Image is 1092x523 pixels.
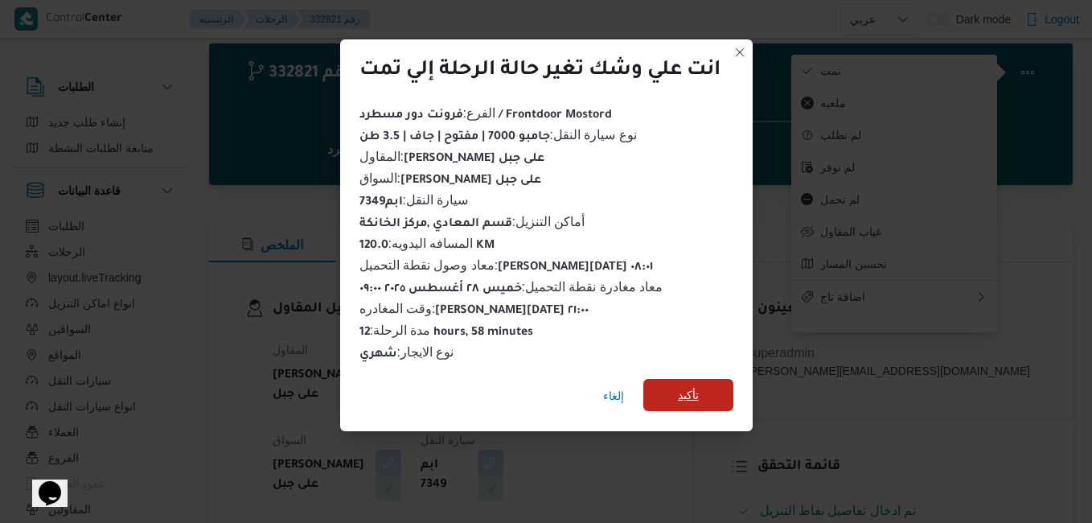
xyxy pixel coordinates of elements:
[359,237,495,250] span: المسافه اليدويه :
[359,171,541,185] span: السواق :
[359,240,495,253] b: 120.0 KM
[16,459,68,507] iframe: chat widget
[359,280,663,294] span: معاد مغادرة نقطة التحميل :
[359,59,720,84] div: انت علي وشك تغير حالة الرحلة إلي تمت
[643,379,733,411] button: تأكيد
[400,175,541,187] b: [PERSON_NAME] على جبل
[730,43,749,62] button: Closes this modal window
[359,327,534,340] b: 12 hours, 58 minutes
[359,196,403,209] b: ابم7349
[359,218,512,231] b: قسم المعادي ,مركز الخانكة
[359,106,612,120] span: الفرع :
[678,385,699,405] span: تأكيد
[359,128,637,142] span: نوع سيارة النقل :
[603,386,624,406] span: إلغاء
[359,345,454,359] span: نوع الايجار :
[359,348,397,361] b: شهري
[359,131,550,144] b: جامبو 7000 | مفتوح | جاف | 3.5 طن
[359,215,585,229] span: أماكن التنزيل :
[359,283,522,296] b: خميس ٢٨ أغسطس ٢٠٢٥ ٠٩:٠٠
[359,109,612,122] b: فرونت دور مسطرد / Frontdoor Mostord
[359,302,589,315] span: وقت المغادره :
[359,323,534,337] span: مدة الرحلة :
[435,305,589,318] b: [PERSON_NAME][DATE] ٢١:٠٠
[359,150,544,163] span: المقاول :
[597,380,630,412] button: إلغاء
[498,261,653,274] b: [PERSON_NAME][DATE] ٠٨:٠١
[359,258,654,272] span: معاد وصول نقطة التحميل :
[359,193,469,207] span: سيارة النقل :
[404,153,544,166] b: [PERSON_NAME] على جبل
